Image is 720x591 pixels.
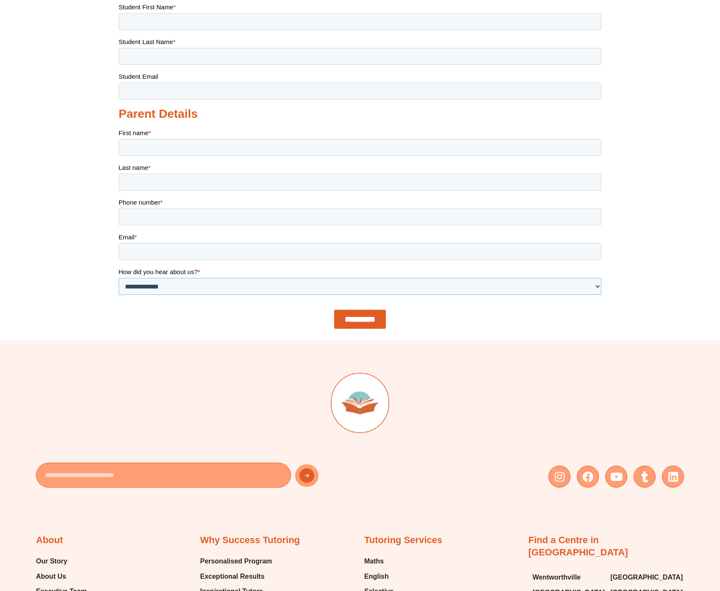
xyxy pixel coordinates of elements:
[529,535,628,558] a: Find a Centre in [GEOGRAPHIC_DATA]
[36,555,98,568] a: Our Story
[533,571,581,584] span: Wentworthville
[36,570,66,583] span: About Us
[200,534,300,547] h2: Why Success Tutoring
[200,555,272,568] a: Personalised Program
[200,570,272,583] a: Exceptional Results
[364,555,405,568] a: Maths
[364,534,442,547] h2: Tutoring Services
[575,495,720,591] iframe: Chat Widget
[533,571,602,584] a: Wentworthville
[36,463,356,492] form: New Form
[364,570,405,583] a: English
[200,570,265,583] span: Exceptional Results
[36,555,67,568] span: Our Story
[36,570,98,583] a: About Us
[36,534,63,547] h2: About
[364,570,389,583] span: English
[364,555,384,568] span: Maths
